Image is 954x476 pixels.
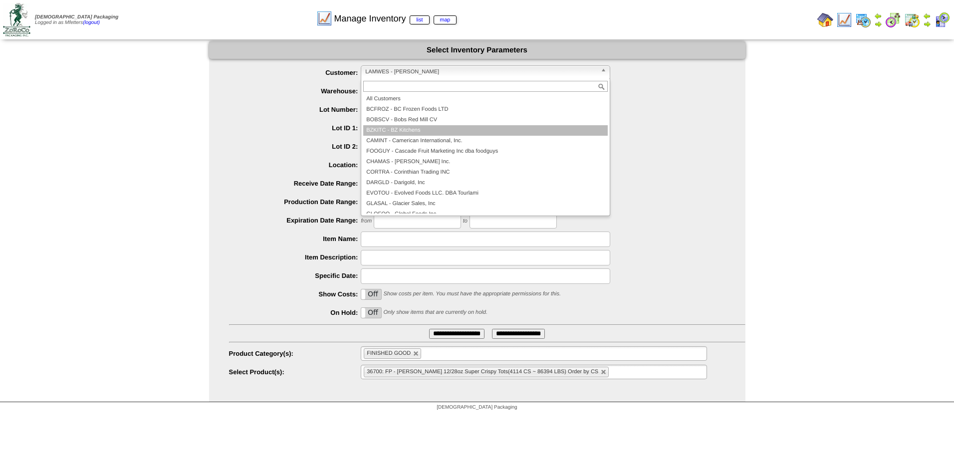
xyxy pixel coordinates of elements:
[923,20,931,28] img: arrowright.gif
[437,405,517,410] span: [DEMOGRAPHIC_DATA] Packaging
[361,307,382,318] div: OnOff
[874,12,882,20] img: arrowleft.gif
[35,14,118,25] span: Logged in as Mfetters
[3,3,30,36] img: zoroco-logo-small.webp
[817,12,833,28] img: home.gif
[923,12,931,20] img: arrowleft.gif
[410,15,429,24] a: list
[229,309,361,316] label: On Hold:
[363,167,608,178] li: CORTRA - Corinthian Trading INC
[334,13,457,24] span: Manage Inventory
[361,289,382,300] div: OnOff
[434,15,457,24] a: map
[229,180,361,187] label: Receive Date Range:
[463,218,468,224] span: to
[229,235,361,242] label: Item Name:
[363,125,608,136] li: BZKITC - BZ Kitchens
[229,253,361,261] label: Item Description:
[229,143,361,150] label: Lot ID 2:
[316,10,332,26] img: line_graph.gif
[363,94,608,104] li: All Customers
[885,12,901,28] img: calendarblend.gif
[229,368,361,376] label: Select Product(s):
[363,115,608,125] li: BOBSCV - Bobs Red Mill CV
[383,309,487,315] span: Only show items that are currently on hold.
[229,87,361,95] label: Warehouse:
[383,291,561,297] span: Show costs per item. You must have the appropriate permissions for this.
[363,146,608,157] li: FOOGUY - Cascade Fruit Marketing Inc dba foodguys
[229,217,361,224] label: Expiration Date Range:
[229,350,361,357] label: Product Category(s):
[83,20,100,25] a: (logout)
[836,12,852,28] img: line_graph.gif
[229,290,361,298] label: Show Costs:
[361,289,381,299] label: Off
[365,66,597,78] span: LAMWES - [PERSON_NAME]
[363,157,608,167] li: CHAMAS - [PERSON_NAME] Inc.
[363,188,608,199] li: EVOTOU - Evolved Foods LLC. DBA Tourlami
[363,209,608,220] li: GLOFOO - Global Foods Inc
[361,218,372,224] span: from
[367,350,411,356] span: FINISHED GOOD
[367,369,598,375] span: 36700: FP - [PERSON_NAME] 12/28oz Super Crispy Tots(4114 CS ~ 86394 LBS) Order by CS
[363,178,608,188] li: DARGLD - Darigold, Inc
[934,12,950,28] img: calendarcustomer.gif
[209,41,745,59] div: Select Inventory Parameters
[229,161,361,169] label: Location:
[855,12,871,28] img: calendarprod.gif
[229,272,361,279] label: Specific Date:
[361,308,381,318] label: Off
[229,124,361,132] label: Lot ID 1:
[904,12,920,28] img: calendarinout.gif
[363,136,608,146] li: CAMINT - Camerican International, Inc.
[229,198,361,206] label: Production Date Range:
[35,14,118,20] span: [DEMOGRAPHIC_DATA] Packaging
[363,199,608,209] li: GLASAL - Glacier Sales, Inc
[229,106,361,113] label: Lot Number:
[363,104,608,115] li: BCFROZ - BC Frozen Foods LTD
[874,20,882,28] img: arrowright.gif
[229,69,361,76] label: Customer:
